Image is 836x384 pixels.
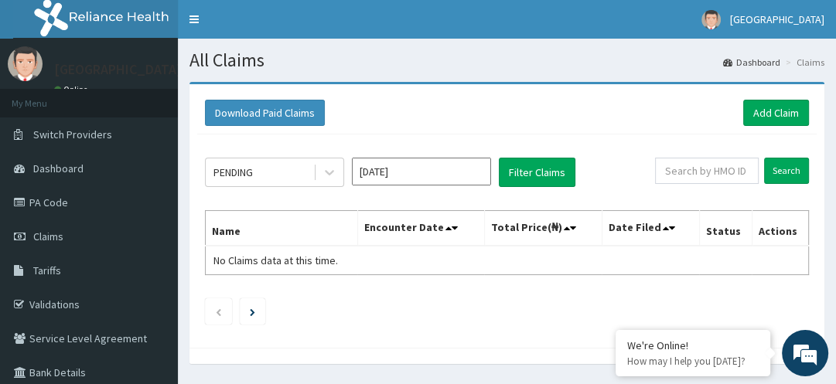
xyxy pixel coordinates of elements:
[699,211,752,246] th: Status
[215,304,222,318] a: Previous page
[33,229,63,243] span: Claims
[627,355,759,368] p: How may I help you today?
[743,100,809,126] a: Add Claim
[352,158,491,185] input: Select Month and Year
[602,211,699,246] th: Date Filed
[499,158,575,187] button: Filter Claims
[752,211,808,246] th: Actions
[213,253,338,267] span: No Claims data at this time.
[782,56,824,69] li: Claims
[357,211,484,246] th: Encounter Date
[730,12,824,26] span: [GEOGRAPHIC_DATA]
[723,56,780,69] a: Dashboard
[213,165,253,180] div: PENDING
[54,63,182,76] p: [GEOGRAPHIC_DATA]
[250,304,255,318] a: Next page
[206,211,358,246] th: Name
[205,100,325,126] button: Download Paid Claims
[627,338,759,352] div: We're Online!
[701,10,721,29] img: User Image
[54,84,91,95] a: Online
[33,263,61,277] span: Tariffs
[655,158,759,184] input: Search by HMO ID
[189,50,824,70] h1: All Claims
[33,127,112,141] span: Switch Providers
[33,161,84,175] span: Dashboard
[484,211,602,246] th: Total Price(₦)
[8,46,43,81] img: User Image
[764,158,809,184] input: Search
